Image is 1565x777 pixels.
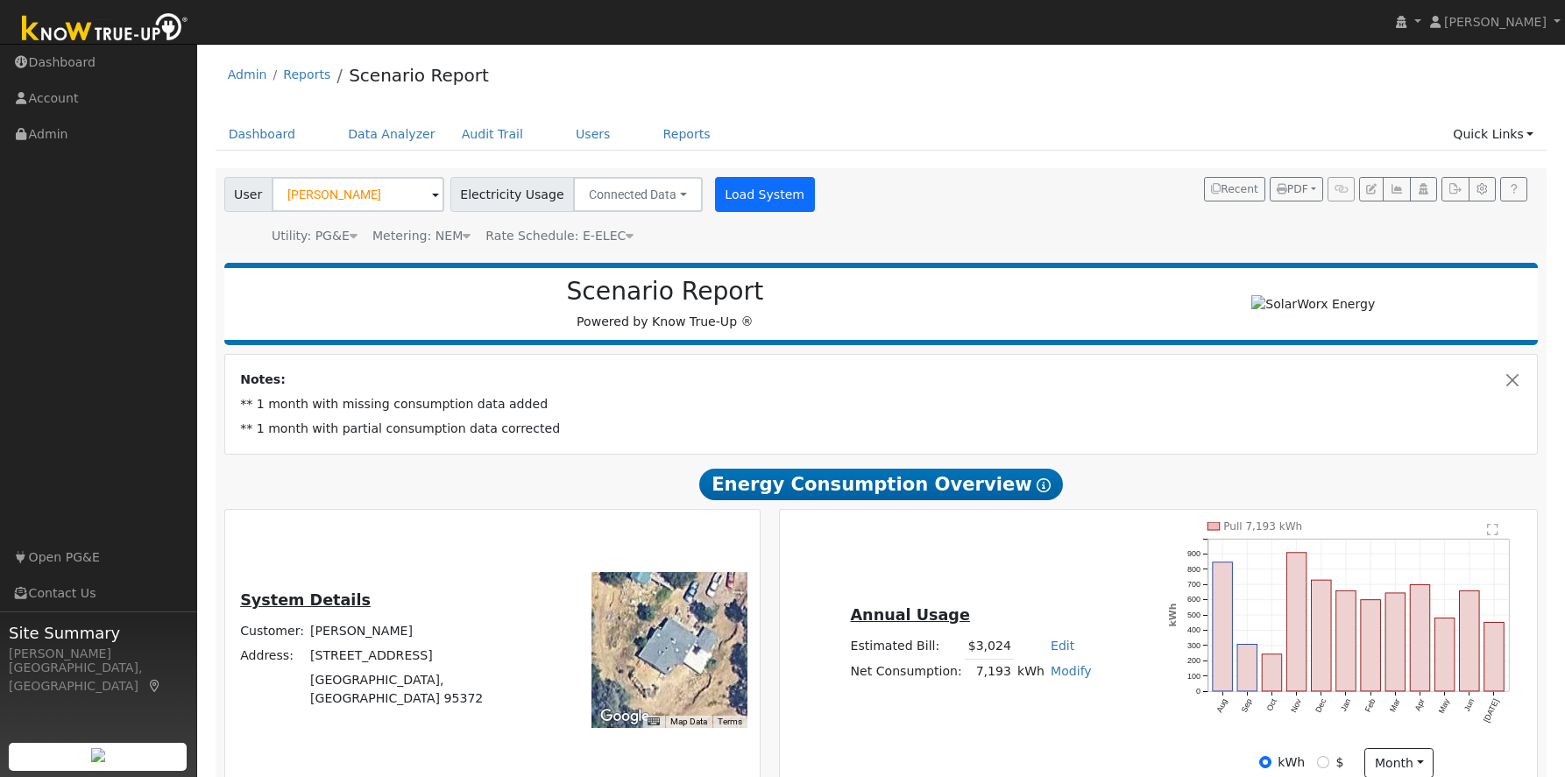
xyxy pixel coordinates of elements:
a: Help Link [1500,177,1527,201]
div: [GEOGRAPHIC_DATA], [GEOGRAPHIC_DATA] [9,659,188,696]
img: SolarWorx Energy [1251,295,1375,314]
text: 200 [1187,656,1200,665]
span: Energy Consumption Overview [699,469,1062,500]
a: Audit Trail [449,118,536,151]
td: Estimated Bill: [847,634,965,660]
rect: onclick="" [1435,618,1455,691]
rect: onclick="" [1410,584,1430,691]
text: Nov [1289,697,1303,714]
text: 400 [1187,625,1200,634]
button: Multi-Series Graph [1383,177,1410,201]
text: 300 [1187,641,1200,650]
text: Sep [1240,697,1254,714]
a: Users [563,118,624,151]
text: 0 [1196,687,1200,696]
rect: onclick="" [1312,580,1332,691]
a: Quick Links [1440,118,1547,151]
td: kWh [1014,659,1047,684]
text: Aug [1215,697,1229,714]
text: Dec [1314,697,1328,714]
strong: Notes: [240,372,286,386]
a: Edit [1051,639,1074,653]
input: Select a User [272,177,444,212]
text: Apr [1413,697,1427,712]
button: Login As [1410,177,1437,201]
text: 700 [1187,580,1200,589]
label: $ [1335,753,1343,772]
a: Data Analyzer [335,118,449,151]
u: Annual Usage [851,606,970,624]
span: Site Summary [9,621,188,645]
input: $ [1317,756,1329,768]
span: Alias: None [485,229,634,243]
text: Mar [1388,697,1402,713]
text: 800 [1187,564,1200,573]
rect: onclick="" [1213,562,1233,690]
text: kWh [1167,603,1179,626]
td: ** 1 month with partial consumption data corrected [237,417,1526,441]
button: Recent [1204,177,1265,201]
input: kWh [1259,756,1271,768]
text: 500 [1187,611,1200,619]
button: Edit User [1359,177,1384,201]
text: [DATE] [1483,697,1501,724]
a: Open this area in Google Maps (opens a new window) [596,705,654,728]
rect: onclick="" [1262,653,1282,690]
u: System Details [240,591,371,609]
button: Load System [715,177,815,212]
button: Settings [1469,177,1496,201]
div: [PERSON_NAME] [9,645,188,663]
a: Admin [228,67,267,81]
rect: onclick="" [1237,644,1257,690]
td: [GEOGRAPHIC_DATA], [GEOGRAPHIC_DATA] 95372 [308,668,528,711]
text:  [1488,522,1499,535]
td: [PERSON_NAME] [308,619,528,644]
span: PDF [1277,183,1308,195]
span: User [224,177,273,212]
td: 7,193 [965,659,1014,684]
td: [STREET_ADDRESS] [308,644,528,668]
text: Feb [1363,697,1377,713]
div: Powered by Know True-Up ® [233,277,1098,331]
button: Keyboard shortcuts [648,716,660,728]
text: 100 [1187,672,1200,681]
text: 900 [1187,549,1200,558]
text: Oct [1265,696,1278,711]
td: Net Consumption: [847,659,965,684]
a: Scenario Report [349,65,489,86]
i: Show Help [1037,478,1051,492]
td: Address: [237,644,308,668]
text: Jun [1462,697,1476,712]
button: Connected Data [573,177,703,212]
rect: onclick="" [1484,622,1505,690]
img: retrieve [91,748,105,762]
rect: onclick="" [1361,599,1381,690]
td: $3,024 [965,634,1014,660]
div: Metering: NEM [372,227,471,245]
rect: onclick="" [1336,590,1356,691]
text: Pull 7,193 kWh [1223,520,1302,533]
label: kWh [1278,753,1305,772]
text: Jan [1339,697,1352,712]
span: Electricity Usage [450,177,574,212]
span: [PERSON_NAME] [1444,15,1547,29]
button: Map Data [670,716,707,728]
img: Google [596,705,654,728]
a: Map [147,679,163,693]
a: Modify [1051,664,1092,678]
a: Reports [283,67,330,81]
img: Know True-Up [13,10,197,49]
text: May [1437,697,1451,715]
td: Customer: [237,619,308,644]
a: Terms (opens in new tab) [718,717,742,726]
rect: onclick="" [1385,593,1406,691]
rect: onclick="" [1286,552,1307,690]
button: Close [1504,371,1522,389]
div: Utility: PG&E [272,227,358,245]
button: Export Interval Data [1441,177,1469,201]
td: ** 1 month with missing consumption data added [237,392,1526,417]
h2: Scenario Report [242,277,1088,307]
rect: onclick="" [1460,590,1480,691]
button: PDF [1270,177,1323,201]
a: Reports [650,118,724,151]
